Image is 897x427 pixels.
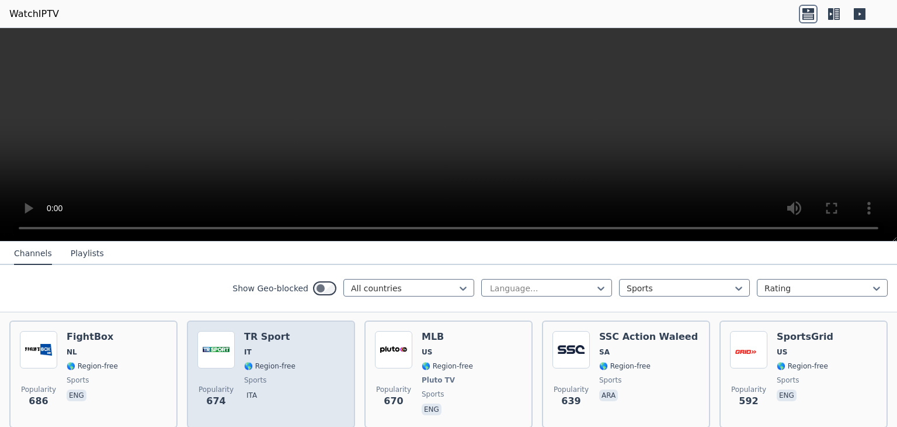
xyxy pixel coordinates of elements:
span: 639 [561,394,580,408]
span: 🌎 Region-free [422,361,473,371]
span: Pluto TV [422,376,455,385]
span: sports [67,376,89,385]
p: ita [244,390,259,401]
span: sports [244,376,266,385]
span: sports [422,390,444,399]
span: 686 [29,394,48,408]
p: eng [422,404,441,415]
span: US [422,347,432,357]
span: Popularity [199,385,234,394]
span: Popularity [731,385,766,394]
button: Channels [14,243,52,265]
h6: MLB [422,331,473,343]
img: TR Sport [197,331,235,369]
span: 674 [206,394,225,408]
span: 🌎 Region-free [777,361,828,371]
img: SSC Action Waleed [552,331,590,369]
span: IT [244,347,252,357]
p: ara [599,390,618,401]
label: Show Geo-blocked [232,283,308,294]
span: NL [67,347,77,357]
span: Popularity [21,385,56,394]
button: Playlists [71,243,104,265]
p: eng [67,390,86,401]
img: FightBox [20,331,57,369]
span: 670 [384,394,403,408]
h6: SportsGrid [777,331,833,343]
h6: FightBox [67,331,118,343]
span: 592 [739,394,758,408]
span: US [777,347,787,357]
span: 🌎 Region-free [244,361,295,371]
span: Popularity [554,385,589,394]
img: MLB [375,331,412,369]
span: SA [599,347,610,357]
h6: TR Sport [244,331,295,343]
p: eng [777,390,797,401]
a: WatchIPTV [9,7,59,21]
span: sports [599,376,621,385]
span: 🌎 Region-free [599,361,651,371]
h6: SSC Action Waleed [599,331,698,343]
span: Popularity [376,385,411,394]
img: SportsGrid [730,331,767,369]
span: 🌎 Region-free [67,361,118,371]
span: sports [777,376,799,385]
